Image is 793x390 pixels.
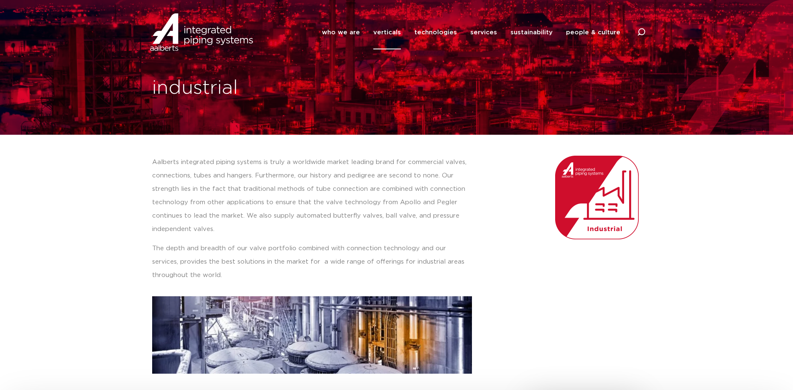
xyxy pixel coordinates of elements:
p: Aalberts integrated piping systems is truly a worldwide market leading brand for commercial valve... [152,156,472,236]
p: The depth and breadth of our valve portfolio combined with connection technology and our services... [152,242,472,282]
a: verticals [373,15,401,49]
a: people & culture [566,15,620,49]
a: who we are [322,15,360,49]
nav: Menu [322,15,620,49]
a: services [470,15,497,49]
a: technologies [414,15,457,49]
a: sustainability [510,15,553,49]
img: Aalberts_IPS_icon_industrial_rgb [555,156,639,239]
h1: industrial [152,75,393,102]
